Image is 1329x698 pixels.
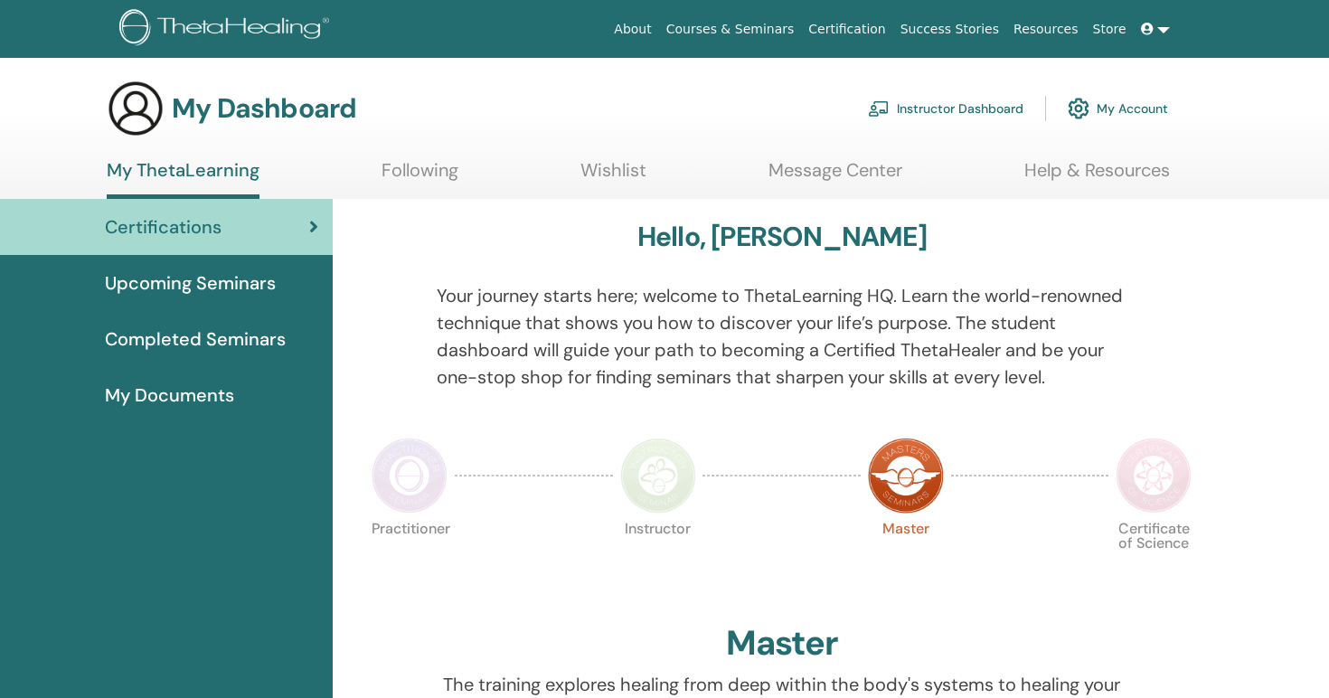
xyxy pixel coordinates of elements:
[372,522,448,598] p: Practitioner
[1068,89,1168,128] a: My Account
[107,159,259,199] a: My ThetaLearning
[768,159,902,194] a: Message Center
[580,159,646,194] a: Wishlist
[620,522,696,598] p: Instructor
[382,159,458,194] a: Following
[105,325,286,353] span: Completed Seminars
[1068,93,1089,124] img: cog.svg
[372,438,448,514] img: Practitioner
[620,438,696,514] img: Instructor
[119,9,335,50] img: logo.png
[105,269,276,297] span: Upcoming Seminars
[105,213,221,241] span: Certifications
[868,522,944,598] p: Master
[437,282,1127,391] p: Your journey starts here; welcome to ThetaLearning HQ. Learn the world-renowned technique that sh...
[607,13,658,46] a: About
[105,382,234,409] span: My Documents
[1024,159,1170,194] a: Help & Resources
[172,92,356,125] h3: My Dashboard
[659,13,802,46] a: Courses & Seminars
[868,89,1023,128] a: Instructor Dashboard
[726,623,838,665] h2: Master
[1116,438,1192,514] img: Certificate of Science
[637,221,927,253] h3: Hello, [PERSON_NAME]
[893,13,1006,46] a: Success Stories
[1116,522,1192,598] p: Certificate of Science
[1086,13,1134,46] a: Store
[107,80,165,137] img: generic-user-icon.jpg
[1006,13,1086,46] a: Resources
[868,438,944,514] img: Master
[801,13,892,46] a: Certification
[868,100,890,117] img: chalkboard-teacher.svg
